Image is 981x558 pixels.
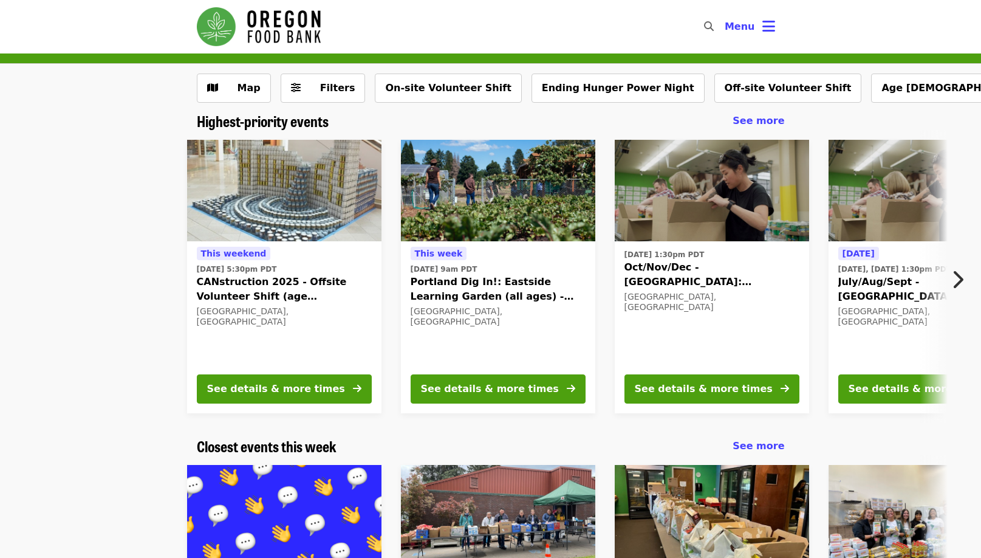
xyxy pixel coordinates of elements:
i: bars icon [762,18,775,35]
span: See more [733,115,784,126]
time: [DATE] 5:30pm PDT [197,264,277,275]
a: See more [733,439,784,453]
i: map icon [207,82,218,94]
button: See details & more times [624,374,799,404]
span: CANstruction 2025 - Offsite Volunteer Shift (age [DEMOGRAPHIC_DATA]+) [197,275,372,304]
div: See details & more times [207,382,345,396]
span: Oct/Nov/Dec - [GEOGRAPHIC_DATA]: Repack/Sort (age [DEMOGRAPHIC_DATA]+) [624,260,799,289]
span: This weekend [201,249,267,258]
a: See details for "Oct/Nov/Dec - Portland: Repack/Sort (age 8+)" [615,140,809,413]
span: Map [238,82,261,94]
button: See details & more times [197,374,372,404]
a: See details for "CANstruction 2025 - Offsite Volunteer Shift (age 16+)" [187,140,381,413]
time: [DATE] 9am PDT [411,264,477,275]
time: [DATE] 1:30pm PDT [624,249,705,260]
span: Highest-priority events [197,110,329,131]
button: Toggle account menu [715,12,785,41]
span: Menu [725,21,755,32]
a: Closest events this week [197,438,337,455]
button: On-site Volunteer Shift [375,74,521,103]
button: Show map view [197,74,271,103]
div: Closest events this week [187,438,795,455]
img: Oct/Nov/Dec - Portland: Repack/Sort (age 8+) organized by Oregon Food Bank [615,140,809,242]
div: Highest-priority events [187,112,795,130]
i: search icon [704,21,714,32]
i: arrow-right icon [353,383,361,394]
button: Ending Hunger Power Night [532,74,705,103]
span: Portland Dig In!: Eastside Learning Garden (all ages) - Aug/Sept/Oct [411,275,586,304]
i: arrow-right icon [781,383,789,394]
i: arrow-right icon [567,383,575,394]
button: Next item [941,263,981,297]
img: CANstruction 2025 - Offsite Volunteer Shift (age 16+) organized by Oregon Food Bank [187,140,381,242]
div: See details & more times [635,382,773,396]
a: Highest-priority events [197,112,329,130]
i: sliders-h icon [291,82,301,94]
a: See more [733,114,784,128]
input: Search [721,12,731,41]
a: See details for "Portland Dig In!: Eastside Learning Garden (all ages) - Aug/Sept/Oct" [401,140,595,413]
img: Oregon Food Bank - Home [197,7,321,46]
div: See details & more times [421,382,559,396]
span: Closest events this week [197,435,337,456]
time: [DATE], [DATE] 1:30pm PDT [838,264,951,275]
div: [GEOGRAPHIC_DATA], [GEOGRAPHIC_DATA] [411,306,586,327]
i: chevron-right icon [951,268,963,291]
button: See details & more times [411,374,586,404]
span: Filters [320,82,355,94]
img: Portland Dig In!: Eastside Learning Garden (all ages) - Aug/Sept/Oct organized by Oregon Food Bank [401,140,595,242]
span: See more [733,440,784,452]
span: This week [415,249,463,258]
button: Filters (0 selected) [281,74,366,103]
div: [GEOGRAPHIC_DATA], [GEOGRAPHIC_DATA] [624,292,799,312]
div: [GEOGRAPHIC_DATA], [GEOGRAPHIC_DATA] [197,306,372,327]
span: [DATE] [843,249,875,258]
button: Off-site Volunteer Shift [714,74,862,103]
